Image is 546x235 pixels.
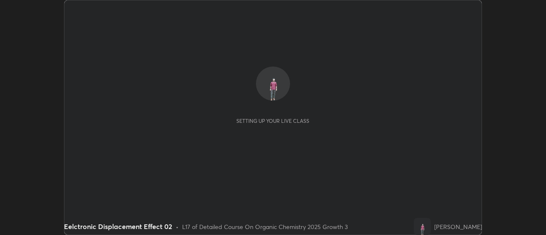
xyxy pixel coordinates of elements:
[434,222,482,231] div: [PERSON_NAME]
[256,67,290,101] img: 807bcb3d27944c288ab7064a26e4c203.png
[182,222,348,231] div: L17 of Detailed Course On Organic Chemistry 2025 Growth 3
[64,221,172,232] div: Eelctronic Displacement Effect 02
[176,222,179,231] div: •
[414,218,431,235] img: 807bcb3d27944c288ab7064a26e4c203.png
[236,118,309,124] div: Setting up your live class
